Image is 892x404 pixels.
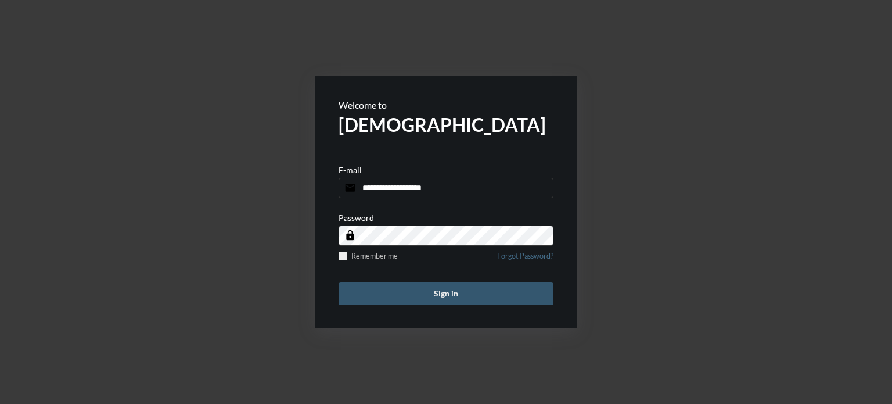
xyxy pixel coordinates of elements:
p: Password [339,213,374,223]
label: Remember me [339,252,398,260]
a: Forgot Password? [497,252,553,267]
h2: [DEMOGRAPHIC_DATA] [339,113,553,136]
button: Sign in [339,282,553,305]
p: E-mail [339,165,362,175]
p: Welcome to [339,99,553,110]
